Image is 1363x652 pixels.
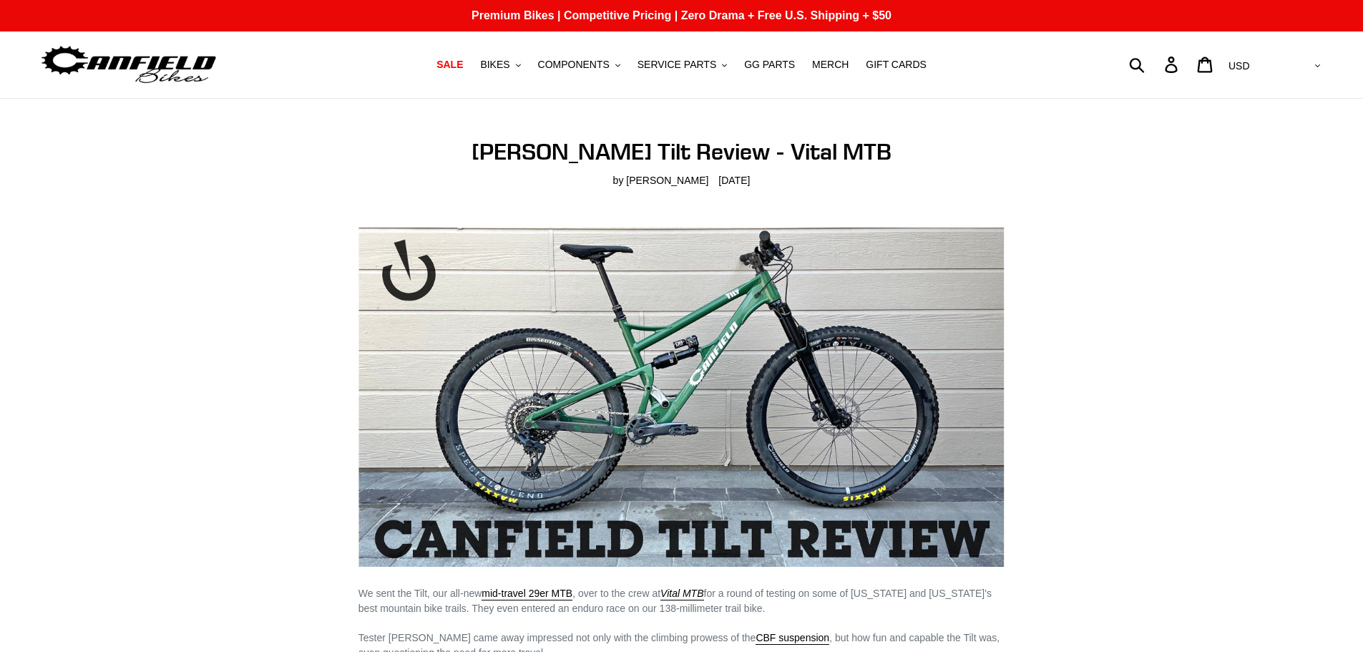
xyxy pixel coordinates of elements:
[358,571,1005,616] p: We sent the Tilt, our all-new , over to the crew at for a round of testing on some of [US_STATE] ...
[1137,49,1173,80] input: Search
[480,59,509,71] span: BIKES
[39,42,218,87] img: Canfield Bikes
[812,59,849,71] span: MERCH
[613,173,709,188] span: by [PERSON_NAME]
[660,588,703,599] em: Vital MTB
[737,55,802,74] a: GG PARTS
[473,55,527,74] button: BIKES
[718,175,750,186] time: [DATE]
[436,59,463,71] span: SALE
[660,588,703,600] a: Vital MTB
[744,59,795,71] span: GG PARTS
[358,228,1005,567] img: Canfield Tilt Review | Vital MTB
[630,55,734,74] button: SERVICE PARTS
[429,55,470,74] a: SALE
[859,55,934,74] a: GIFT CARDS
[866,59,927,71] span: GIFT CARDS
[805,55,856,74] a: MERCH
[482,588,572,600] a: mid-travel 29er MTB
[637,59,716,71] span: SERVICE PARTS
[531,55,627,74] button: COMPONENTS
[538,59,610,71] span: COMPONENTS
[756,632,829,645] a: CBF suspension
[358,138,1005,165] h1: [PERSON_NAME] Tilt Review - Vital MTB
